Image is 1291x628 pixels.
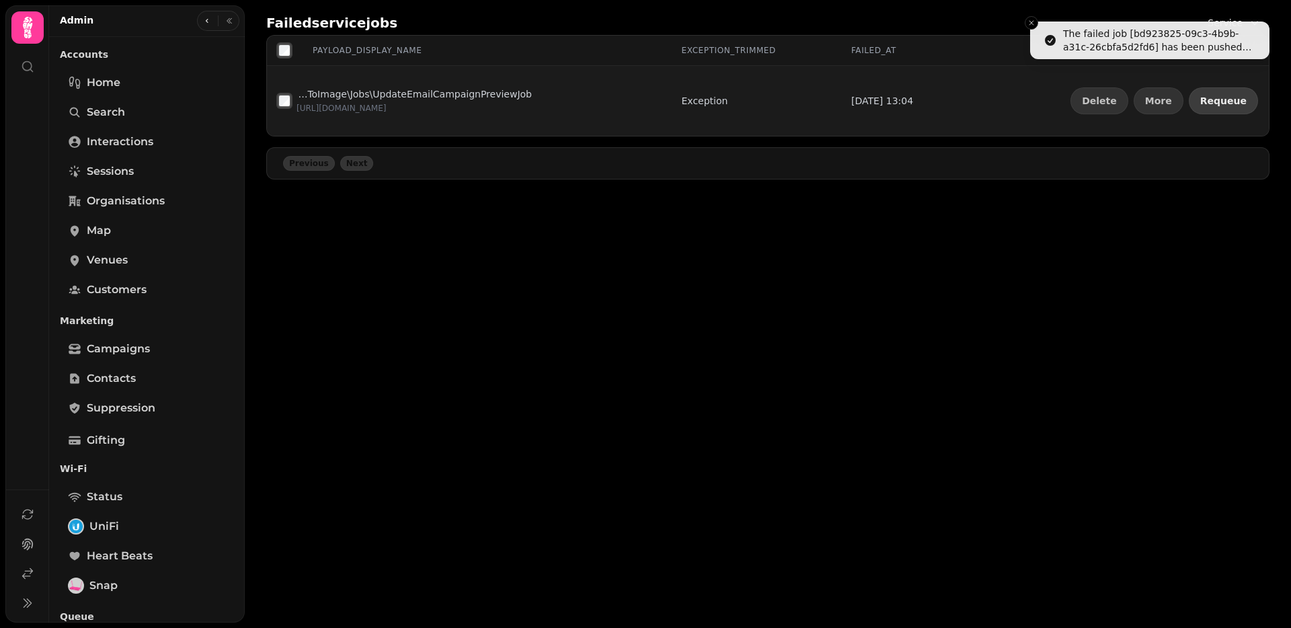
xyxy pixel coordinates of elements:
[1063,27,1264,54] div: The failed job [bd923825-09c3-4b9b-a31c-26cbfa5d2fd6] has been pushed back onto the queue!
[87,104,125,120] span: Search
[1134,87,1183,114] button: More
[69,579,83,592] img: Snap
[682,45,830,56] div: exception_trimmed
[1145,96,1172,106] span: More
[1189,87,1258,114] button: Requeue
[60,247,234,274] a: Venues
[87,75,120,91] span: Home
[60,13,93,27] h2: Admin
[87,134,153,150] span: Interactions
[60,42,234,67] p: Accounts
[283,156,335,171] button: back
[87,489,122,505] span: Status
[1200,96,1247,106] span: Requeue
[87,400,155,416] span: Suppression
[60,217,234,244] a: Map
[60,513,234,540] a: UniFiUniFi
[89,518,119,535] span: UniFi
[60,365,234,392] a: Contacts
[60,427,234,454] a: Gifting
[1200,11,1269,35] button: Service
[851,94,952,108] div: [DATE] 13:04
[266,147,1269,180] nav: Pagination
[60,572,234,599] a: SnapSnap
[87,163,134,180] span: Sessions
[60,276,234,303] a: Customers
[87,282,147,298] span: Customers
[1025,16,1038,30] button: Close toast
[87,193,165,209] span: Organisations
[87,370,136,387] span: Contacts
[297,104,386,113] span: [URL][DOMAIN_NAME]
[87,548,153,564] span: Heart beats
[682,94,728,108] div: Exception
[297,87,532,101] p: App\Packages\AgentSmithHtmlToImage\Jobs\UpdateEmailCampaignPreviewJob
[60,336,234,362] a: Campaigns
[1070,87,1128,114] button: Delete
[89,578,118,594] span: Snap
[851,45,952,56] div: failed_at
[60,128,234,155] a: Interactions
[60,69,234,96] a: Home
[87,341,150,357] span: Campaigns
[60,188,234,214] a: Organisations
[60,483,234,510] a: Status
[60,543,234,570] a: Heart beats
[87,252,128,268] span: Venues
[60,99,234,126] a: Search
[346,159,368,167] span: Next
[340,156,374,171] button: next
[313,45,422,56] p: payload_display_name
[60,395,234,422] a: Suppression
[69,520,83,533] img: UniFi
[87,223,111,239] span: Map
[87,432,125,448] span: Gifting
[60,309,234,333] p: Marketing
[60,457,234,481] p: Wi-Fi
[266,13,397,32] h2: Failed service jobs
[60,158,234,185] a: Sessions
[1082,96,1117,106] span: Delete
[289,159,329,167] span: Previous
